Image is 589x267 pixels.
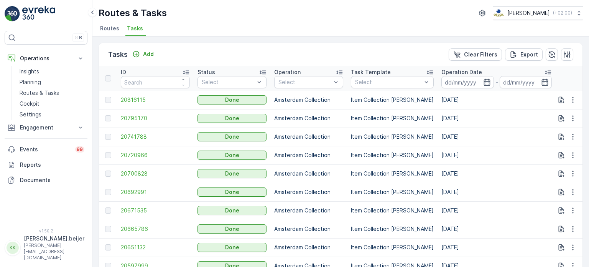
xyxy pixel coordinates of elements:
[20,55,72,62] p: Operations
[5,6,20,22] img: logo
[7,242,19,254] div: KK
[129,50,157,59] button: Add
[5,142,87,157] a: Events99
[197,187,267,197] button: Done
[225,207,239,214] p: Done
[351,188,434,196] p: Item Collection [PERSON_NAME]
[351,207,434,214] p: Item Collection [PERSON_NAME]
[493,6,583,20] button: [PERSON_NAME](+02:00)
[225,114,239,122] p: Done
[20,111,41,118] p: Settings
[274,133,343,141] p: Amsterdam Collection
[274,151,343,159] p: Amsterdam Collection
[495,78,498,87] p: -
[20,161,84,169] p: Reports
[105,207,111,214] div: Toggle Row Selected
[105,97,111,103] div: Toggle Row Selected
[438,91,556,109] td: [DATE]
[351,244,434,251] p: Item Collection [PERSON_NAME]
[20,176,84,184] p: Documents
[5,229,87,233] span: v 1.50.2
[197,169,267,178] button: Done
[121,133,190,141] a: 20741788
[121,68,126,76] p: ID
[197,206,267,215] button: Done
[202,78,255,86] p: Select
[197,114,267,123] button: Done
[197,224,267,234] button: Done
[351,114,434,122] p: Item Collection [PERSON_NAME]
[5,51,87,66] button: Operations
[351,170,434,177] p: Item Collection [PERSON_NAME]
[274,170,343,177] p: Amsterdam Collection
[16,66,87,77] a: Insights
[121,96,190,104] span: 20816115
[143,50,154,58] p: Add
[449,48,502,61] button: Clear Filters
[438,164,556,183] td: [DATE]
[274,244,343,251] p: Amsterdam Collection
[438,146,556,164] td: [DATE]
[351,133,434,141] p: Item Collection [PERSON_NAME]
[121,114,190,122] a: 20795170
[16,109,87,120] a: Settings
[105,244,111,250] div: Toggle Row Selected
[274,114,343,122] p: Amsterdam Collection
[438,220,556,238] td: [DATE]
[20,78,41,86] p: Planning
[553,10,572,16] p: ( +02:00 )
[438,201,556,220] td: [DATE]
[16,88,87,98] a: Routes & Tasks
[351,151,434,159] p: Item Collection [PERSON_NAME]
[225,188,239,196] p: Done
[105,134,111,140] div: Toggle Row Selected
[507,9,550,17] p: [PERSON_NAME]
[274,68,301,76] p: Operation
[225,244,239,251] p: Done
[121,207,190,214] a: 20671535
[438,109,556,128] td: [DATE]
[225,96,239,104] p: Done
[74,35,82,41] p: ⌘B
[351,68,391,76] p: Task Template
[108,49,128,60] p: Tasks
[5,120,87,135] button: Engagement
[505,48,543,61] button: Export
[121,225,190,233] a: 20665786
[278,78,331,86] p: Select
[197,243,267,252] button: Done
[77,146,83,153] p: 99
[121,151,190,159] span: 20720966
[441,68,482,76] p: Operation Date
[121,188,190,196] a: 20692991
[274,225,343,233] p: Amsterdam Collection
[197,95,267,104] button: Done
[197,132,267,141] button: Done
[5,172,87,188] a: Documents
[24,235,84,242] p: [PERSON_NAME].beijer
[105,115,111,121] div: Toggle Row Selected
[197,68,215,76] p: Status
[100,25,119,32] span: Routes
[225,133,239,141] p: Done
[274,188,343,196] p: Amsterdam Collection
[197,151,267,160] button: Done
[274,96,343,104] p: Amsterdam Collection
[121,170,190,177] a: 20700828
[16,77,87,88] a: Planning
[121,76,190,88] input: Search
[493,9,504,17] img: basis-logo_rgb2x.png
[105,189,111,195] div: Toggle Row Selected
[20,124,72,131] p: Engagement
[105,226,111,232] div: Toggle Row Selected
[121,244,190,251] a: 20651132
[105,152,111,158] div: Toggle Row Selected
[441,76,494,88] input: dd/mm/yyyy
